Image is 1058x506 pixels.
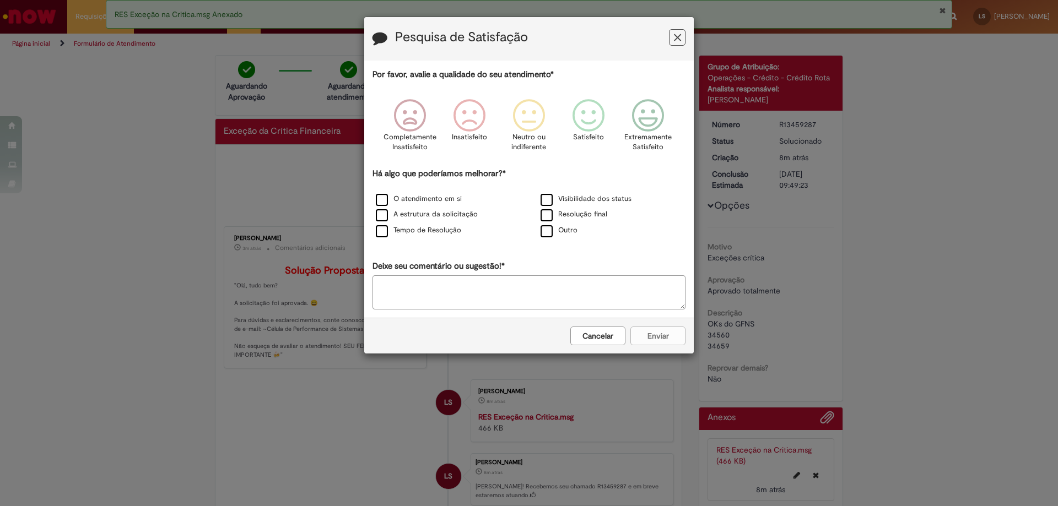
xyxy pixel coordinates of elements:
[570,327,625,345] button: Cancelar
[541,209,607,220] label: Resolução final
[541,194,631,204] label: Visibilidade dos status
[373,69,554,80] label: Por favor, avalie a qualidade do seu atendimento*
[376,225,461,236] label: Tempo de Resolução
[373,260,505,272] label: Deixe seu comentário ou sugestão!*
[441,91,498,166] div: Insatisfeito
[395,30,528,45] label: Pesquisa de Satisfação
[624,132,672,153] p: Extremamente Satisfeito
[620,91,676,166] div: Extremamente Satisfeito
[501,91,557,166] div: Neutro ou indiferente
[373,168,685,239] div: Há algo que poderíamos melhorar?*
[541,225,577,236] label: Outro
[560,91,617,166] div: Satisfeito
[384,132,436,153] p: Completamente Insatisfeito
[381,91,438,166] div: Completamente Insatisfeito
[452,132,487,143] p: Insatisfeito
[509,132,549,153] p: Neutro ou indiferente
[376,209,478,220] label: A estrutura da solicitação
[376,194,462,204] label: O atendimento em si
[573,132,604,143] p: Satisfeito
